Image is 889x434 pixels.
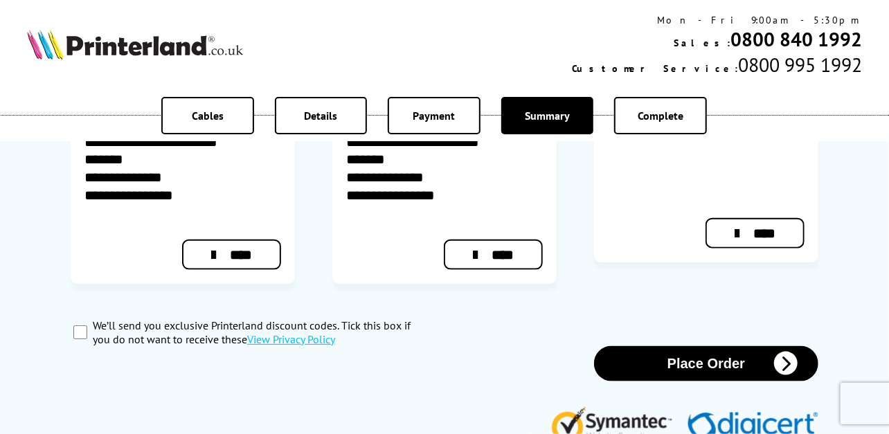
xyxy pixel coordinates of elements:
[413,109,456,123] span: Payment
[730,26,862,52] a: 0800 840 1992
[738,52,862,78] span: 0800 995 1992
[192,109,224,123] span: Cables
[525,109,570,123] span: Summary
[27,29,243,60] img: Printerland Logo
[638,109,683,123] span: Complete
[572,14,862,26] div: Mon - Fri 9:00am - 5:30pm
[674,37,730,49] span: Sales:
[572,62,738,75] span: Customer Service:
[594,346,818,381] button: Place Order
[93,318,429,346] label: We’ll send you exclusive Printerland discount codes. Tick this box if you do not want to receive ...
[304,109,337,123] span: Details
[247,332,335,346] a: modal_privacy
